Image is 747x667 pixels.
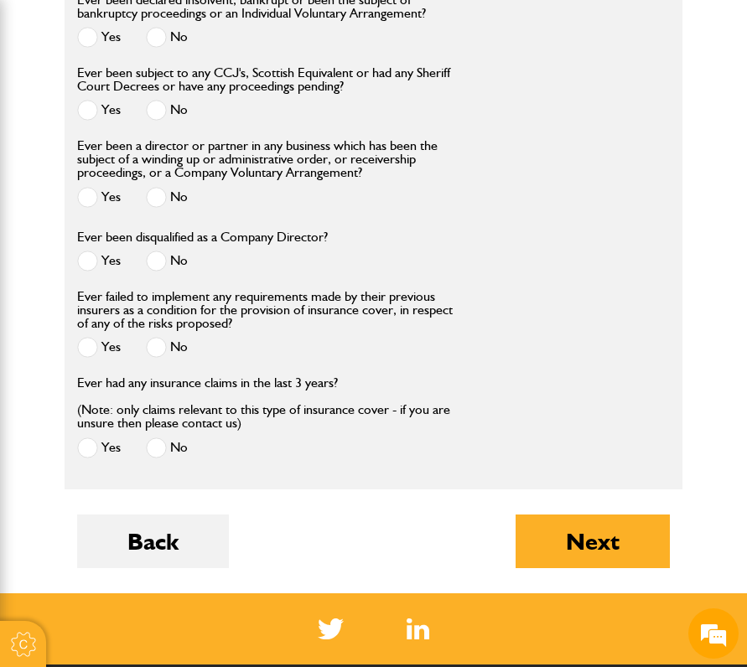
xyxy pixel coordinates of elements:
span: More actions [267,467,279,481]
button: Next [516,514,670,568]
label: Yes [77,337,121,358]
img: Linked In [407,618,429,639]
label: Yes [77,100,121,121]
label: Yes [77,251,121,271]
label: No [146,187,188,208]
label: No [146,337,188,358]
label: No [146,437,188,458]
button: Back [77,514,229,568]
div: Navigation go back [18,92,44,117]
label: No [146,27,188,48]
div: [PERSON_NAME] [29,166,306,178]
div: 12:57 PM [22,351,282,401]
label: Ever had any insurance claims in the last 3 years? (Note: only claims relevant to this type of in... [77,376,464,430]
span: Have I answered all of your questions [DATE]? [34,358,270,395]
label: Ever been disqualified as a Company Director? [77,230,328,244]
div: [PERSON_NAME] [29,242,298,255]
span: yep thanks [233,434,294,452]
label: No [146,100,188,121]
div: [PERSON_NAME] [29,411,298,424]
label: Yes [77,27,121,48]
span: End chat [288,467,306,481]
span: is that ok? [34,323,91,341]
label: Yes [77,187,121,208]
label: Yes [77,437,121,458]
div: 12:56 PM [22,182,282,232]
div: 12:56 PM [122,258,306,290]
span: you can tick 'no' to the first question about activities if you're not engaged in them [34,189,270,225]
a: LinkedIn [407,618,429,639]
label: No [146,251,188,271]
span: Attach a file [290,509,307,525]
div: Steve [112,94,307,116]
span: Send voice message [265,509,282,525]
div: Minimize live chat window [275,8,315,49]
label: Ever been subject to any CCJ's, Scottish Equivalent or had any Sheriff Court Decrees or have any ... [77,66,464,93]
div: 12:57 PM [221,427,306,459]
div: [PERSON_NAME] [29,300,306,313]
span: ok thanks [PERSON_NAME] [133,265,294,283]
textarea: Type your message and hit 'Enter' [8,488,319,547]
label: Ever failed to implement any requirements made by their previous insurers as a condition for the ... [77,290,464,330]
label: Ever been a director or partner in any business which has been the subject of a winding up or adm... [77,139,464,179]
div: 12:57 PM [22,316,102,348]
img: Twitter [318,618,344,639]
